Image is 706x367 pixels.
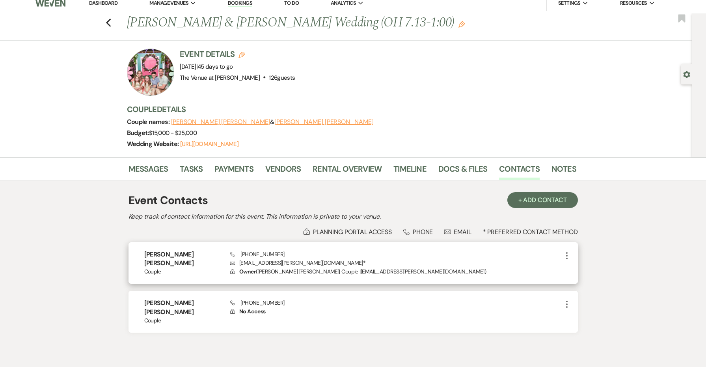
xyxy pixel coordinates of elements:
h3: Event Details [180,49,295,60]
span: Owner [239,268,256,275]
button: Edit [458,21,465,28]
h3: Couple Details [127,104,568,115]
button: [PERSON_NAME] [PERSON_NAME] [171,119,270,125]
h6: [PERSON_NAME] [PERSON_NAME] [144,299,221,316]
h1: [PERSON_NAME] & [PERSON_NAME] Wedding (OH 7.13-1:00) [127,13,480,32]
span: | [196,63,233,71]
div: Email [444,228,471,236]
a: Contacts [499,163,540,180]
span: Couple [144,268,221,276]
span: & [171,118,374,126]
h6: [PERSON_NAME] [PERSON_NAME] [144,250,221,268]
span: [DATE] [180,63,233,71]
button: Open lead details [683,70,690,78]
span: Couple [144,316,221,325]
a: Tasks [180,163,203,180]
span: $15,000 - $25,000 [149,129,197,137]
h1: Event Contacts [129,192,208,209]
a: Rental Overview [313,163,382,180]
p: [EMAIL_ADDRESS][PERSON_NAME][DOMAIN_NAME] * [230,258,562,267]
div: Planning Portal Access [304,228,392,236]
span: 126 guests [269,74,295,82]
button: + Add Contact [507,192,578,208]
a: Vendors [265,163,301,180]
span: Budget: [127,129,149,137]
a: [URL][DOMAIN_NAME] [180,140,238,148]
span: The Venue at [PERSON_NAME] [180,74,260,82]
a: Notes [551,163,576,180]
a: Payments [214,163,253,180]
a: Messages [129,163,168,180]
p: ( [PERSON_NAME] [PERSON_NAME] | Couple | [EMAIL_ADDRESS][PERSON_NAME][DOMAIN_NAME] ) [230,267,562,276]
div: * Preferred Contact Method [129,228,578,236]
span: [PHONE_NUMBER] [230,251,284,258]
span: [PHONE_NUMBER] [230,299,284,306]
span: No Access [239,308,266,315]
a: Docs & Files [438,163,487,180]
span: 45 days to go [197,63,233,71]
h2: Keep track of contact information for this event. This information is private to your venue. [129,212,578,221]
span: Couple names: [127,118,171,126]
a: Timeline [393,163,427,180]
span: Wedding Website: [127,140,180,148]
div: Phone [403,228,433,236]
button: [PERSON_NAME] [PERSON_NAME] [274,119,374,125]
